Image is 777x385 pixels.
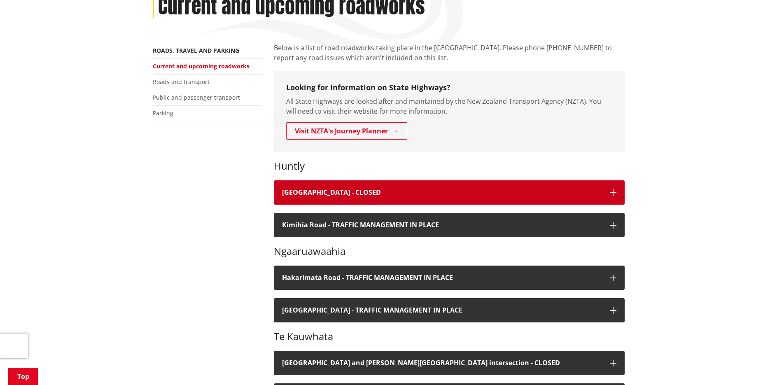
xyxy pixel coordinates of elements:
[282,359,602,367] h4: [GEOGRAPHIC_DATA] and [PERSON_NAME][GEOGRAPHIC_DATA] intersection - CLOSED
[274,351,625,375] button: [GEOGRAPHIC_DATA] and [PERSON_NAME][GEOGRAPHIC_DATA] intersection - CLOSED
[153,93,240,101] a: Public and passenger transport
[8,368,38,385] a: Top
[153,47,239,54] a: Roads, travel and parking
[282,274,602,282] h4: Hakarimata Road - TRAFFIC MANAGEMENT IN PLACE
[153,62,250,70] a: Current and upcoming roadworks
[274,43,625,63] p: Below is a list of road roadworks taking place in the [GEOGRAPHIC_DATA]. Please phone [PHONE_NUMB...
[153,109,173,117] a: Parking
[274,266,625,290] button: Hakarimata Road - TRAFFIC MANAGEMENT IN PLACE
[286,83,612,92] h3: Looking for information on State Highways?
[153,78,210,86] a: Roads and transport
[274,213,625,237] button: Kimihia Road - TRAFFIC MANAGEMENT IN PLACE
[274,245,625,257] h3: Ngaaruawaahia
[282,221,602,229] h4: Kimihia Road - TRAFFIC MANAGEMENT IN PLACE
[274,160,625,172] h3: Huntly
[282,189,602,196] h4: [GEOGRAPHIC_DATA] - CLOSED
[274,298,625,322] button: [GEOGRAPHIC_DATA] - TRAFFIC MANAGEMENT IN PLACE
[282,306,602,314] h4: [GEOGRAPHIC_DATA] - TRAFFIC MANAGEMENT IN PLACE
[274,331,625,343] h3: Te Kauwhata
[739,350,769,380] iframe: Messenger Launcher
[286,122,407,140] a: Visit NZTA's Journey Planner
[274,180,625,205] button: [GEOGRAPHIC_DATA] - CLOSED
[286,96,612,116] p: All State Highways are looked after and maintained by the New Zealand Transport Agency (NZTA). Yo...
